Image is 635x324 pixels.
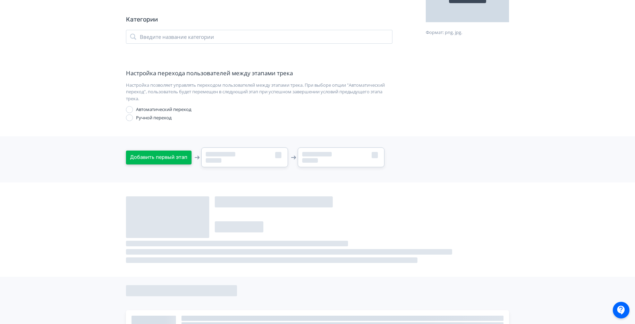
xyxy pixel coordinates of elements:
[426,29,462,35] span: Формат: png, jpg.
[126,151,192,164] button: Добавить первый этап
[126,15,392,24] div: Категории
[126,69,392,78] div: Настройка перехода пользователей между этапами трека
[136,106,191,113] div: Автоматический переход
[136,114,171,121] div: Ручной переход
[126,82,392,102] div: Настройка позволяет управлять переходом пользователей между этапами трека. При выборе опции "Авто...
